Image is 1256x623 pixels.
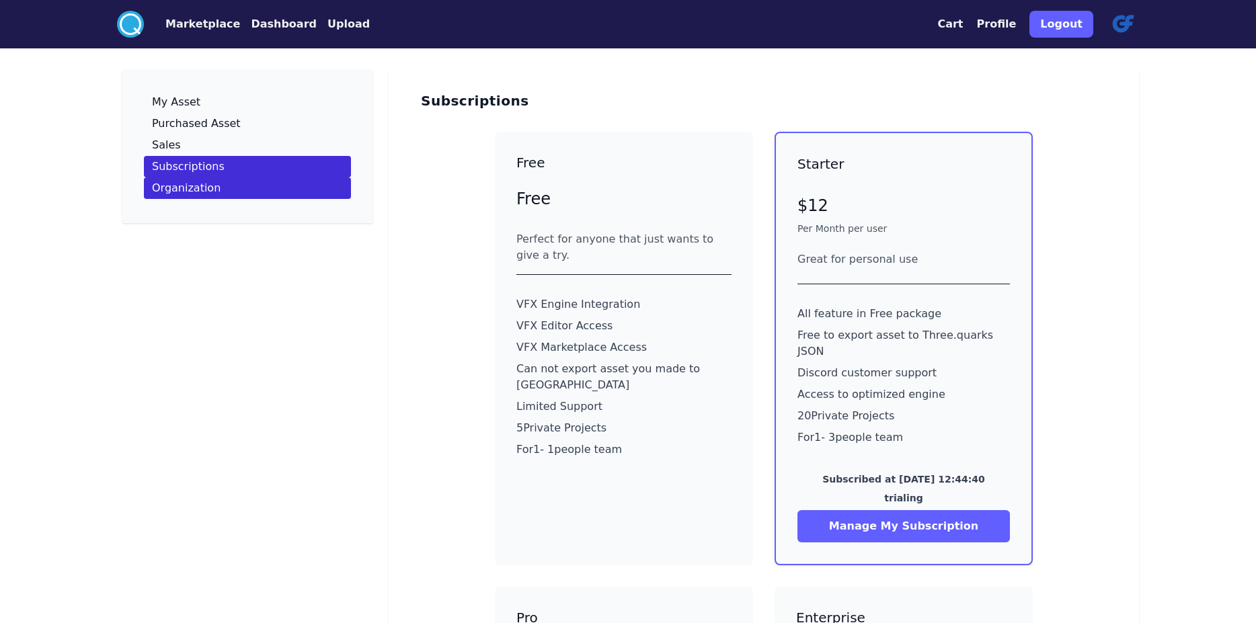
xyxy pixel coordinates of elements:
[797,251,1010,267] div: Great for personal use
[797,155,1010,173] h3: Starter
[516,442,732,458] p: For 1 - 1 people team
[797,195,1010,216] p: $12
[977,16,1017,32] button: Profile
[797,510,1010,542] button: Manage My Subscription
[152,140,181,151] p: Sales
[144,177,351,199] a: Organization
[152,161,225,172] p: Subscriptions
[144,134,351,156] a: Sales
[797,306,1010,322] p: All feature in Free package
[240,16,317,32] a: Dashboard
[152,118,241,129] p: Purchased Asset
[516,153,732,172] h3: Free
[144,156,351,177] a: Subscriptions
[144,113,351,134] a: Purchased Asset
[516,339,732,356] p: VFX Marketplace Access
[797,491,1010,505] p: trialing
[251,16,317,32] button: Dashboard
[327,16,370,32] button: Upload
[165,16,240,32] button: Marketplace
[1107,8,1139,40] img: profile
[516,188,732,210] p: Free
[797,327,1010,360] p: Free to export asset to Three.quarks JSON
[1029,5,1093,43] a: Logout
[144,16,240,32] a: Marketplace
[152,183,221,194] p: Organization
[152,97,200,108] p: My Asset
[937,16,963,32] button: Cart
[516,399,732,415] p: Limited Support
[516,231,732,263] div: Perfect for anyone that just wants to give a try.
[797,429,1010,446] p: For 1 - 3 people team
[516,318,732,334] p: VFX Editor Access
[421,91,529,110] h3: Subscriptions
[797,365,1010,381] p: Discord customer support
[797,472,1010,486] p: Subscribed at [DATE] 12:44:40
[317,16,370,32] a: Upload
[797,408,1010,424] p: 20 Private Projects
[516,361,732,393] p: Can not export asset you made to [GEOGRAPHIC_DATA]
[516,296,732,313] p: VFX Engine Integration
[797,386,1010,403] p: Access to optimized engine
[797,222,1010,235] p: Per Month per user
[1029,11,1093,38] button: Logout
[516,420,732,436] p: 5 Private Projects
[144,91,351,113] a: My Asset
